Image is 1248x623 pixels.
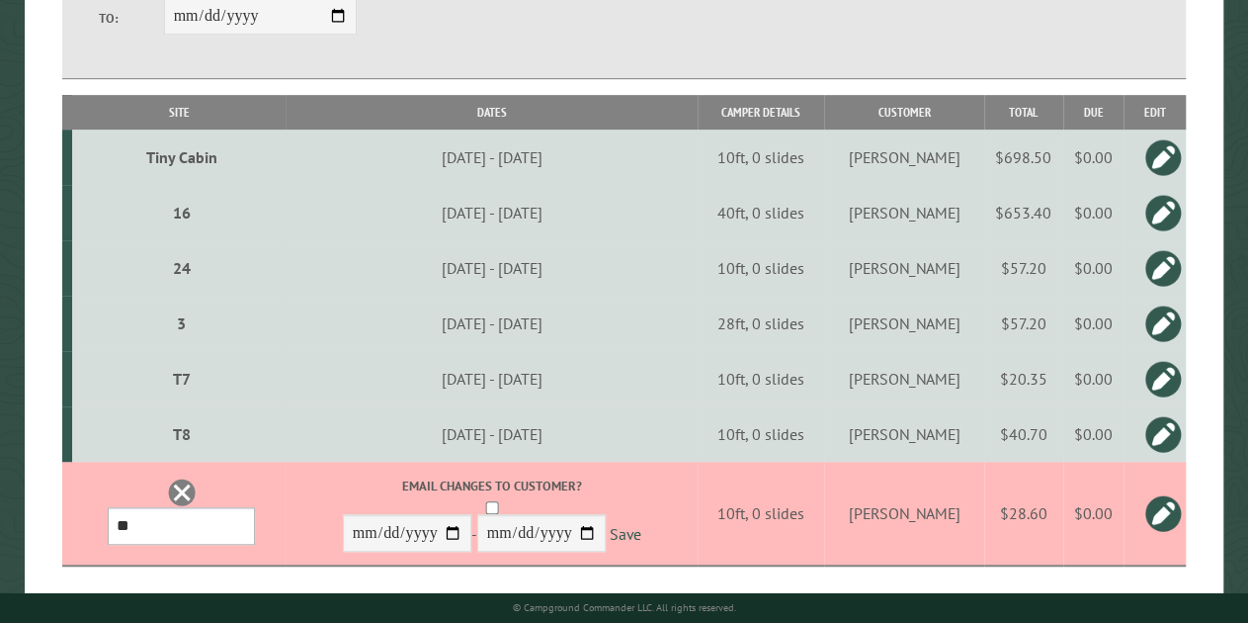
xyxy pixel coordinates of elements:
td: [PERSON_NAME] [824,462,984,566]
th: Camper Details [698,95,824,130]
td: [PERSON_NAME] [824,406,984,462]
td: $653.40 [984,185,1063,240]
td: $0.00 [1063,130,1123,185]
td: 40ft, 0 slides [698,185,824,240]
div: [DATE] - [DATE] [289,203,695,222]
td: $0.00 [1063,185,1123,240]
div: T8 [80,424,283,444]
td: 10ft, 0 slides [698,351,824,406]
td: 28ft, 0 slides [698,296,824,351]
td: $57.20 [984,296,1063,351]
td: [PERSON_NAME] [824,185,984,240]
div: 16 [80,203,283,222]
td: $0.00 [1063,406,1123,462]
td: 10ft, 0 slides [698,130,824,185]
div: [DATE] - [DATE] [289,369,695,389]
div: Tiny Cabin [80,147,283,167]
th: Edit [1123,95,1186,130]
div: [DATE] - [DATE] [289,313,695,333]
td: [PERSON_NAME] [824,240,984,296]
td: $20.35 [984,351,1063,406]
th: Total [984,95,1063,130]
td: [PERSON_NAME] [824,130,984,185]
td: $0.00 [1063,240,1123,296]
div: T7 [80,369,283,389]
td: 10ft, 0 slides [698,462,824,566]
td: [PERSON_NAME] [824,351,984,406]
div: [DATE] - [DATE] [289,258,695,278]
div: [DATE] - [DATE] [289,147,695,167]
td: [PERSON_NAME] [824,296,984,351]
th: Due [1063,95,1123,130]
div: [DATE] - [DATE] [289,424,695,444]
label: Email changes to customer? [289,477,695,495]
th: Customer [824,95,984,130]
div: 24 [80,258,283,278]
td: $40.70 [984,406,1063,462]
label: To: [99,9,163,28]
div: 3 [80,313,283,333]
th: Site [72,95,286,130]
div: - [289,477,695,557]
td: 10ft, 0 slides [698,406,824,462]
a: Save [610,524,641,544]
td: $0.00 [1063,296,1123,351]
td: $57.20 [984,240,1063,296]
a: Delete this reservation [167,478,197,507]
td: 10ft, 0 slides [698,240,824,296]
td: $0.00 [1063,462,1123,566]
td: $28.60 [984,462,1063,566]
small: © Campground Commander LLC. All rights reserved. [513,601,736,614]
td: $0.00 [1063,351,1123,406]
th: Dates [286,95,698,130]
td: $698.50 [984,130,1063,185]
